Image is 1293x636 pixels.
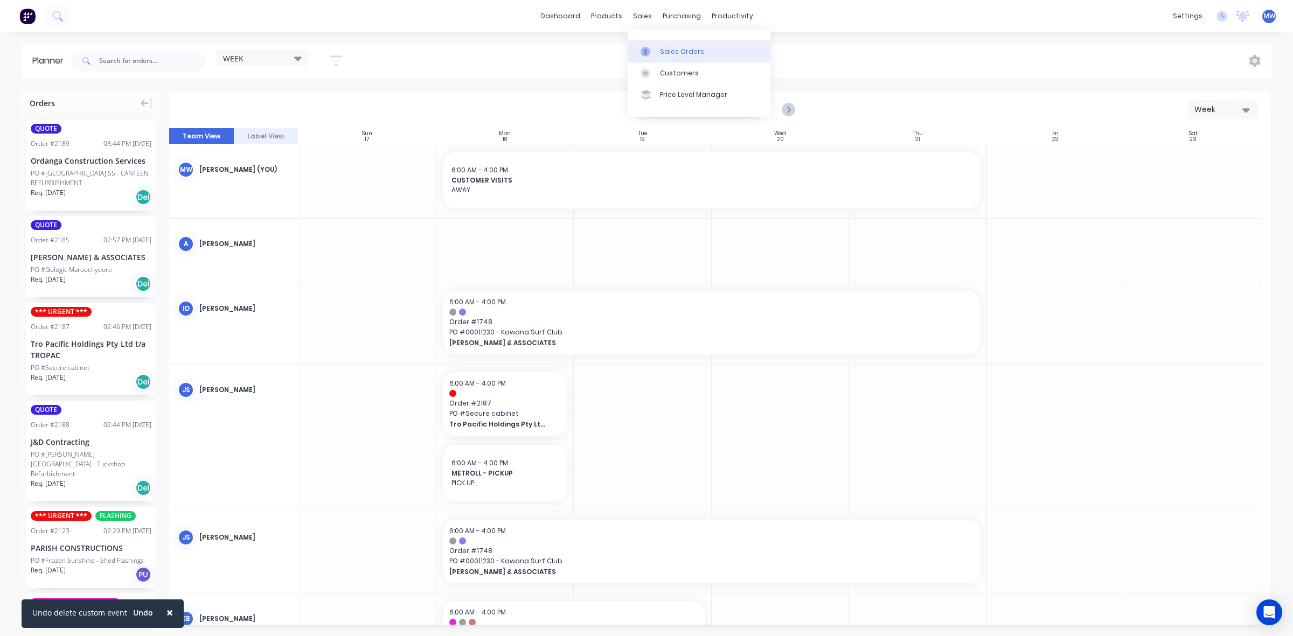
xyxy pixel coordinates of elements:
div: [PERSON_NAME] [199,533,289,542]
span: Order # 1748 [449,546,974,556]
div: Order # 2188 [31,420,69,430]
span: 6:00 AM - 4:00 PM [449,379,506,388]
div: Del [135,276,151,292]
div: 02:44 PM [DATE] [103,420,151,430]
div: settings [1167,8,1208,24]
div: 17 [365,137,369,142]
span: METROLL - PICKUP [451,469,559,478]
span: MW [1263,11,1275,21]
div: PO #Secure cabinet [31,363,89,373]
div: 21 [915,137,920,142]
div: Planner [32,54,69,67]
span: [PERSON_NAME] & ASSOCIATES [449,567,922,577]
span: 6:00 AM - 4:00 PM [451,165,508,174]
div: [PERSON_NAME] [199,614,289,624]
button: Label View [234,128,298,144]
div: Order # 2189 [31,139,69,149]
span: 6:00 AM - 4:00 PM [451,458,508,467]
div: Order # 2185 [31,235,69,245]
div: 23 [1190,137,1197,142]
div: Open Intercom Messenger [1256,599,1282,625]
div: 18 [503,137,507,142]
span: × [166,605,173,620]
span: Order # 2187 [449,399,561,408]
span: Req. [DATE] [31,565,66,575]
span: FLASHING [95,511,136,521]
span: CUSTOMER VISITS [451,176,972,185]
button: Close [156,599,184,625]
div: 22 [1052,137,1059,142]
div: MW [178,162,194,178]
div: PU [135,567,151,583]
a: dashboard [535,8,586,24]
span: Req. [DATE] [31,188,66,198]
div: Order # 2187 [31,322,69,332]
div: PO #[GEOGRAPHIC_DATA] SS - CANTEEN REFURBISHMENT [31,169,151,188]
div: Ordanga Construction Services [31,155,151,166]
span: Req. [DATE] [31,479,66,488]
div: 02:57 PM [DATE] [103,235,151,245]
div: J&D Contracting [31,436,151,448]
div: KB [178,611,194,627]
div: [PERSON_NAME] (You) [199,165,289,174]
span: PO # Secure cabinet [449,409,561,418]
div: JS [178,529,194,546]
span: Req. [DATE] [31,373,66,382]
div: Sales Orders [660,47,704,57]
span: WEEK [223,53,244,64]
div: PO #Frozen Sunshine - Shed Flashings [31,556,144,565]
div: Mon [499,130,511,137]
div: Del [135,480,151,496]
span: Tro Pacific Holdings Pty Ltd t/a TROPAC [449,420,550,429]
div: sales [628,8,657,24]
span: AWAY [451,185,972,195]
span: Order # 1748 [449,317,974,327]
span: [PERSON_NAME] & ASSOCIATES [449,338,922,348]
div: Price Level Manager [660,90,727,100]
div: [PERSON_NAME] [199,239,289,249]
div: A [178,236,194,252]
div: Sat [1189,130,1198,137]
div: [PERSON_NAME] [199,385,289,395]
div: Customers [660,68,699,78]
div: PARISH CONSTRUCTIONS [31,542,151,554]
div: 19 [640,137,645,142]
span: QUOTE [31,405,61,415]
div: Tro Pacific Holdings Pty Ltd t/a TROPAC [31,338,151,361]
span: 6:00 AM - 4:00 PM [449,526,506,535]
div: Del [135,189,151,205]
div: PO #Gologic Maroochydore [31,265,112,275]
div: Undo delete custom event [32,607,127,618]
div: Wed [774,130,786,137]
span: 6:00 AM - 4:00 PM [449,607,506,617]
button: Undo [127,605,159,621]
div: purchasing [657,8,706,24]
div: 02:46 PM [DATE] [103,322,151,332]
a: Customers [628,62,770,84]
span: Orders [30,97,55,109]
div: Week [1194,104,1244,115]
span: 6:00 AM - 4:00 PM [449,297,506,306]
input: Search for orders... [99,50,206,72]
div: JS [178,382,194,398]
span: PO # 00011230 - Kawana Surf Club [449,327,974,337]
div: Del [135,374,151,390]
div: Thu [913,130,923,137]
span: QUOTE [31,124,61,134]
img: Factory [19,8,36,24]
div: Tue [638,130,647,137]
div: 02:29 PM [DATE] [103,526,151,536]
div: 03:44 PM [DATE] [103,139,151,149]
span: Req. [DATE] [31,275,66,284]
div: Order # 2123 [31,526,69,536]
div: products [586,8,628,24]
span: PICK UP [451,478,559,488]
button: Team View [169,128,234,144]
div: [PERSON_NAME] & ASSOCIATES [31,251,151,263]
div: Sun [362,130,372,137]
div: Fri [1052,130,1059,137]
div: PO #[PERSON_NAME][GEOGRAPHIC_DATA] - Tuckshop Refurbishment [31,450,151,479]
a: Sales Orders [628,40,770,62]
div: 20 [777,137,784,142]
button: Week [1188,100,1259,119]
